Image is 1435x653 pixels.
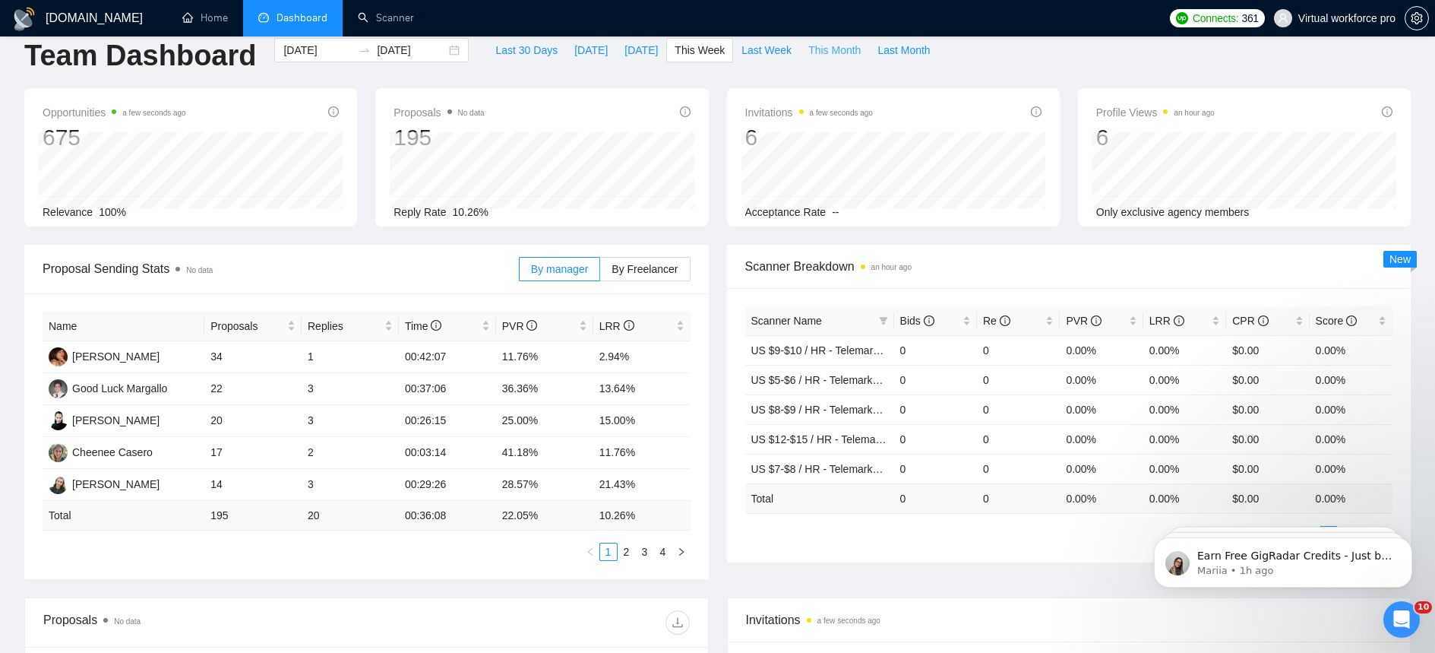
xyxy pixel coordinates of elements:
button: setting [1405,6,1429,30]
a: GLGood Luck Margallo [49,382,167,394]
span: Connects: [1193,10,1238,27]
span: By manager [531,263,588,275]
span: Relevance [43,206,93,218]
div: Cheenee Casero [72,444,153,461]
td: 25.00% [496,405,593,437]
span: swap-right [359,44,371,56]
span: [DATE] [574,42,608,59]
a: 2 [618,544,635,560]
img: CC [49,443,68,462]
a: US $9-$10 / HR - Telemarketing [751,344,902,357]
td: 34 [204,341,302,373]
button: left [581,543,599,561]
td: 3 [302,405,399,437]
span: info-circle [680,106,691,117]
span: Bids [900,315,934,327]
td: 21.43% [593,469,691,501]
span: right [677,547,686,556]
td: 00:36:08 [399,501,496,531]
span: This Week [675,42,725,59]
span: Profile Views [1096,103,1215,122]
h1: Team Dashboard [24,38,256,74]
td: 0.00% [1060,454,1143,483]
span: dashboard [258,12,269,23]
td: 0.00% [1060,365,1143,395]
span: No data [458,109,485,117]
td: $0.00 [1226,335,1309,365]
td: 195 [204,501,302,531]
a: homeHome [182,11,228,24]
td: 00:03:14 [399,437,496,469]
span: LRR [599,320,634,332]
span: Last Month [877,42,930,59]
div: 6 [1096,123,1215,152]
span: CPR [1232,315,1268,327]
td: 2.94% [593,341,691,373]
div: Good Luck Margallo [72,380,167,397]
td: 13.64% [593,373,691,405]
span: Last Week [741,42,792,59]
span: -- [832,206,839,218]
span: 100% [99,206,126,218]
span: Replies [308,318,381,334]
td: Total [43,501,204,531]
li: 1 [599,543,618,561]
time: an hour ago [1174,109,1214,117]
img: JR [49,411,68,430]
td: 0 [894,335,977,365]
span: Scanner Breakdown [745,257,1393,276]
span: info-circle [1000,315,1010,326]
span: By Freelancer [612,263,678,275]
span: No data [186,266,213,274]
span: No data [114,617,141,626]
a: YB[PERSON_NAME] [49,477,160,490]
div: [PERSON_NAME] [72,348,160,365]
span: Proposals [210,318,284,334]
li: 2 [618,543,636,561]
div: 675 [43,123,186,152]
th: Replies [302,312,399,341]
button: Last Month [869,38,938,62]
td: $0.00 [1226,365,1309,395]
button: This Week [666,38,733,62]
td: 0.00% [1310,454,1392,483]
td: 0.00% [1310,395,1392,424]
span: info-circle [526,320,537,331]
span: info-circle [1382,106,1392,117]
td: 0.00% [1143,395,1226,424]
span: PVR [1066,315,1102,327]
span: info-circle [1174,315,1184,326]
td: 20 [302,501,399,531]
td: 14 [204,469,302,501]
td: 0 [977,424,1060,454]
div: [PERSON_NAME] [72,476,160,493]
span: Proposals [394,103,484,122]
span: info-circle [1346,315,1357,326]
li: Previous Page [581,543,599,561]
a: JR[PERSON_NAME] [49,414,160,426]
td: 22.05 % [496,501,593,531]
td: 3 [302,373,399,405]
span: 10 [1414,601,1432,613]
span: LRR [1149,315,1184,327]
input: Start date [283,42,352,59]
button: right [672,543,691,561]
li: 4 [654,543,672,561]
span: Invitations [745,103,873,122]
a: searchScanner [358,11,414,24]
span: to [359,44,371,56]
a: US $7-$8 / HR - Telemarketing [751,463,896,475]
td: 0 [977,483,1060,513]
span: New [1389,253,1411,265]
span: info-circle [1258,315,1269,326]
iframe: Intercom notifications message [1131,506,1435,612]
td: 0.00% [1310,424,1392,454]
td: $0.00 [1226,454,1309,483]
td: 0 [894,454,977,483]
td: 0.00% [1060,395,1143,424]
span: [DATE] [624,42,658,59]
button: This Month [800,38,869,62]
a: US $12-$15 / HR - Telemarketing [751,433,908,445]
